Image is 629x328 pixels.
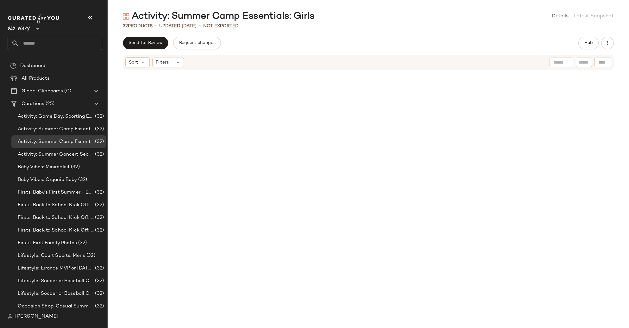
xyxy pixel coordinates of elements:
span: 32 [123,24,128,28]
img: cfy_white_logo.C9jOOHJF.svg [8,15,61,23]
span: (32) [77,239,87,247]
span: Firsts: First Family Photos [18,239,77,247]
span: (32) [77,176,87,183]
img: svg%3e [123,13,129,20]
span: (32) [94,126,104,133]
span: Baby Vibes: Organic Baby [18,176,77,183]
span: (32) [94,277,104,285]
span: Filters [156,59,169,66]
span: Activity: Summer Camp Essentials: Boys [18,126,94,133]
div: Activity: Summer Camp Essentials: Girls [123,10,315,23]
span: (32) [94,201,104,209]
span: (32) [94,189,104,196]
span: Sort [129,59,138,66]
span: Dashboard [20,62,45,70]
span: (32) [94,303,104,310]
a: Details [552,13,569,20]
span: Curations [22,100,44,108]
button: Hub [578,37,599,49]
span: Request changes [179,40,215,46]
span: Send for Review [128,40,163,46]
span: (25) [44,100,54,108]
span: (32) [94,227,104,234]
span: (32) [94,151,104,158]
span: Lifestyle: Court Sports: Mens [18,252,85,259]
span: Firsts: Baby’s First Summer - Essentials [18,189,94,196]
span: Firsts: Back to School Kick Off: [DATE]: Girls [18,201,94,209]
span: Baby Vibes: Minimalist [18,164,70,171]
span: (32) [94,138,104,145]
span: Firsts: Back to School Kick Off: Preschooler: Boys [18,214,94,221]
span: (32) [94,290,104,297]
button: Send for Review [123,37,168,49]
span: Occasion Shop: Casual Summer Dates: Mens [18,303,94,310]
span: (0) [63,88,71,95]
span: Activity: Summer Concert Season: Family [18,151,94,158]
p: Not Exported [203,23,239,29]
span: Old Navy [8,22,30,33]
span: (32) [94,214,104,221]
p: updated [DATE] [159,23,197,29]
img: svg%3e [8,314,13,319]
span: • [155,22,157,30]
span: Hub [584,40,593,46]
button: Request changes [173,37,221,49]
span: Global Clipboards [22,88,63,95]
span: Activity: Game Day, Sporting Event: Family + Toddler [18,113,94,120]
span: Lifestyle: Soccer or Baseball Outfits: Dad [18,277,94,285]
span: Activity: Summer Camp Essentials: Girls [18,138,94,145]
span: Lifestyle: Errands MVP or [DATE] Lounge: Mens [18,265,94,272]
span: All Products [22,75,50,82]
span: Lifestyle: Soccer or Baseball Outfits: Mom [18,290,94,297]
span: (32) [85,252,95,259]
span: (32) [94,265,104,272]
span: Firsts: Back to School Kick Off: Preschooler: Girls [18,227,94,234]
img: svg%3e [10,63,16,69]
span: [PERSON_NAME] [15,313,59,320]
span: • [199,22,201,30]
span: (32) [94,113,104,120]
div: Products [123,23,153,29]
span: (32) [70,164,80,171]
